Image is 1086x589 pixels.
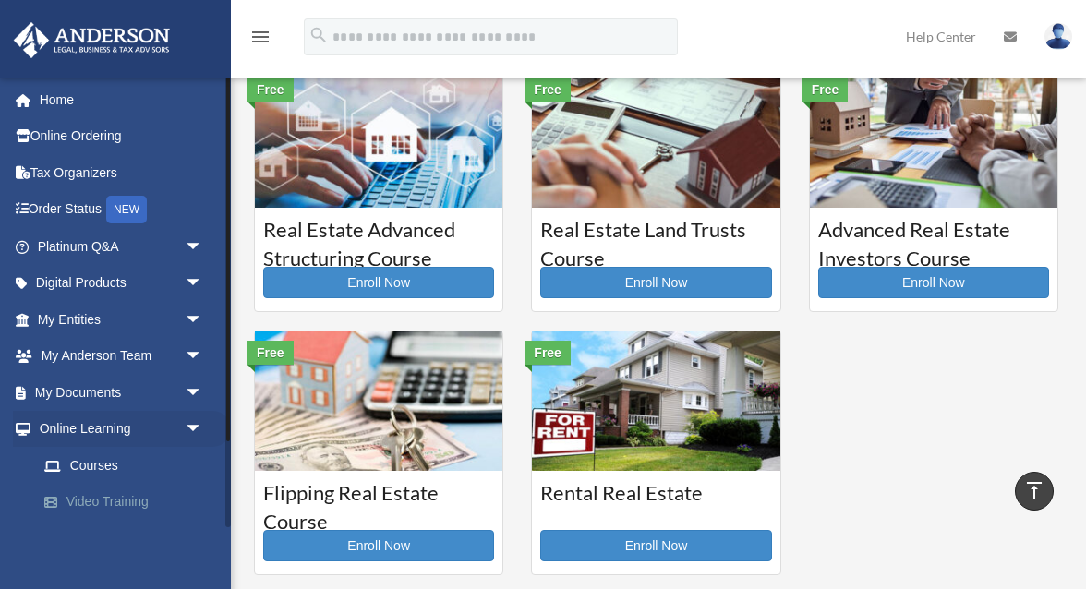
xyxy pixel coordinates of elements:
[13,374,231,411] a: My Documentsarrow_drop_down
[13,81,231,118] a: Home
[1044,23,1072,50] img: User Pic
[8,22,175,58] img: Anderson Advisors Platinum Portal
[13,338,231,375] a: My Anderson Teamarrow_drop_down
[525,78,571,102] div: Free
[818,267,1049,298] a: Enroll Now
[540,267,771,298] a: Enroll Now
[249,26,271,48] i: menu
[263,530,494,561] a: Enroll Now
[13,411,231,448] a: Online Learningarrow_drop_down
[263,267,494,298] a: Enroll Now
[26,447,222,484] a: Courses
[249,32,271,48] a: menu
[185,411,222,449] span: arrow_drop_down
[263,479,494,525] h3: Flipping Real Estate Course
[308,25,329,45] i: search
[263,216,494,262] h3: Real Estate Advanced Structuring Course
[13,154,231,191] a: Tax Organizers
[1015,472,1054,511] a: vertical_align_top
[540,530,771,561] a: Enroll Now
[185,228,222,266] span: arrow_drop_down
[1023,479,1045,501] i: vertical_align_top
[13,228,231,265] a: Platinum Q&Aarrow_drop_down
[26,484,231,521] a: Video Training
[247,78,294,102] div: Free
[540,216,771,262] h3: Real Estate Land Trusts Course
[185,301,222,339] span: arrow_drop_down
[13,265,231,302] a: Digital Productsarrow_drop_down
[26,520,231,557] a: Resources
[13,301,231,338] a: My Entitiesarrow_drop_down
[185,265,222,303] span: arrow_drop_down
[540,479,771,525] h3: Rental Real Estate
[185,374,222,412] span: arrow_drop_down
[525,341,571,365] div: Free
[13,191,231,229] a: Order StatusNEW
[13,118,231,155] a: Online Ordering
[802,78,849,102] div: Free
[106,196,147,223] div: NEW
[185,338,222,376] span: arrow_drop_down
[247,341,294,365] div: Free
[818,216,1049,262] h3: Advanced Real Estate Investors Course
